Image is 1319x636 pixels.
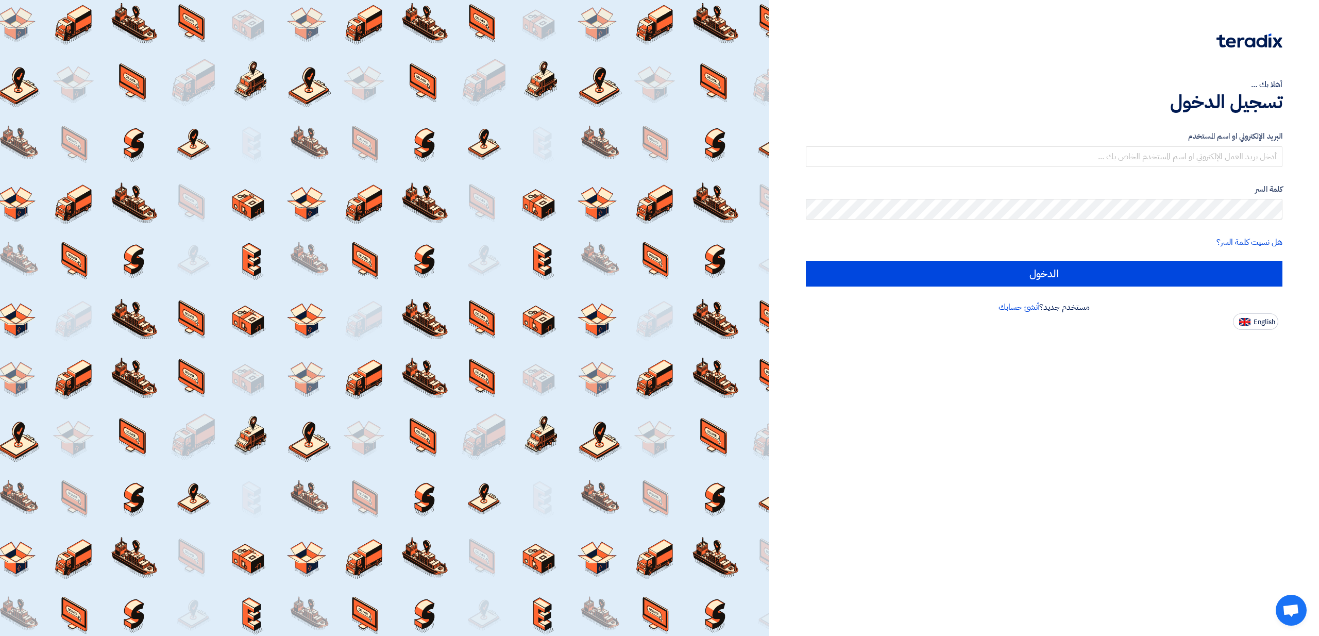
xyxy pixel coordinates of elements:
[999,301,1039,313] a: أنشئ حسابك
[806,261,1282,287] input: الدخول
[1239,318,1250,326] img: en-US.png
[1233,313,1278,330] button: English
[1276,595,1307,626] div: Open chat
[806,130,1282,142] label: البريد الإلكتروني او اسم المستخدم
[806,301,1282,313] div: مستخدم جديد؟
[806,146,1282,167] input: أدخل بريد العمل الإلكتروني او اسم المستخدم الخاص بك ...
[1216,34,1282,48] img: Teradix logo
[1254,319,1275,326] span: English
[806,78,1282,91] div: أهلا بك ...
[1216,236,1282,248] a: هل نسيت كلمة السر؟
[806,91,1282,113] h1: تسجيل الدخول
[806,183,1282,195] label: كلمة السر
